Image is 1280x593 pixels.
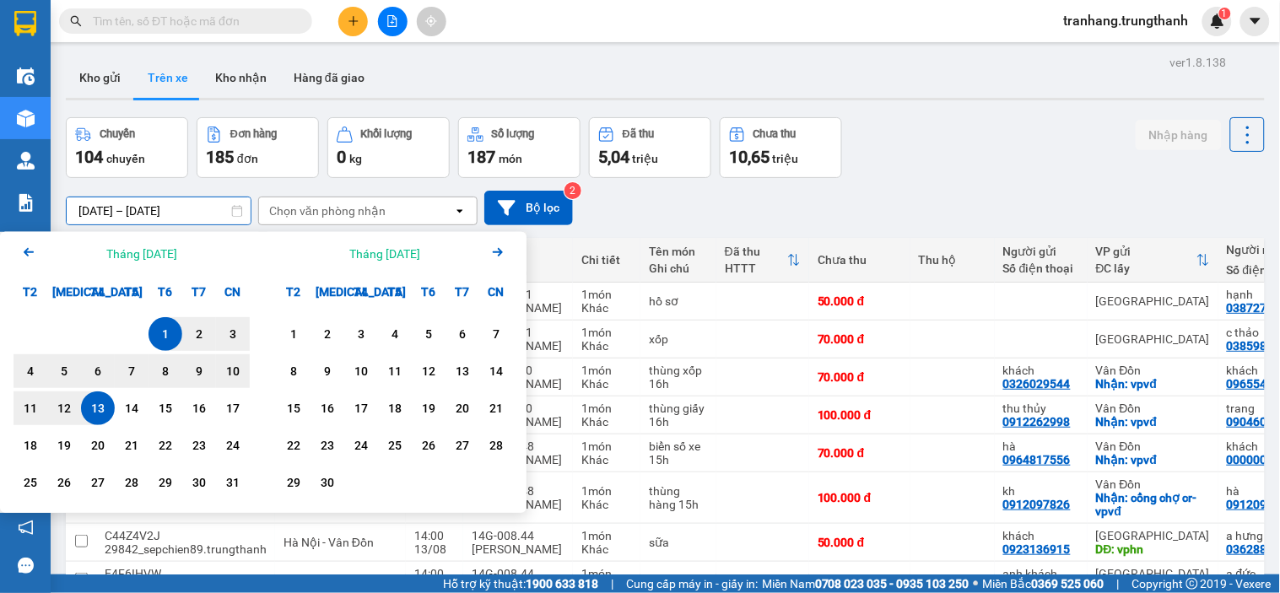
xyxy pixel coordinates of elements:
[1096,402,1210,415] div: Vân Đồn
[1210,13,1225,29] img: icon-new-feature
[47,354,81,388] div: Choose Thứ Ba, tháng 08 5 2025. It's available.
[100,128,135,140] div: Chuyến
[280,57,378,98] button: Hàng đã giao
[311,466,344,499] div: Choose Thứ Ba, tháng 09 30 2025. It's available.
[488,242,508,265] button: Next month.
[443,574,598,593] span: Hỗ trợ kỹ thuật:
[626,574,758,593] span: Cung cấp máy in - giấy in:
[361,128,413,140] div: Khối lượng
[581,415,632,429] div: Khác
[1003,261,1079,275] div: Số điện thoại
[277,354,311,388] div: Choose Thứ Hai, tháng 09 8 2025. It's available.
[14,11,36,36] img: logo-vxr
[1003,542,1071,556] div: 0923136915
[311,391,344,425] div: Choose Thứ Ba, tháng 09 16 2025. It's available.
[216,429,250,462] div: Choose Chủ Nhật, tháng 08 24 2025. It's available.
[105,529,267,542] div: C44Z4V2J
[581,529,632,542] div: 1 món
[383,361,407,381] div: 11
[344,391,378,425] div: Choose Thứ Tư, tháng 09 17 2025. It's available.
[47,275,81,309] div: [MEDICAL_DATA]
[479,391,513,425] div: Choose Chủ Nhật, tháng 09 21 2025. It's available.
[52,361,76,381] div: 5
[182,354,216,388] div: Choose Thứ Bảy, tháng 08 9 2025. It's available.
[1096,439,1210,453] div: Vân Đồn
[484,398,508,418] div: 21
[1096,294,1210,308] div: [GEOGRAPHIC_DATA]
[134,57,202,98] button: Trên xe
[818,294,902,308] div: 50.000 đ
[349,324,373,344] div: 3
[105,567,267,580] div: E4F6IHVW
[818,408,902,422] div: 100.000 đ
[581,453,632,466] div: Khác
[316,361,339,381] div: 9
[149,429,182,462] div: Choose Thứ Sáu, tháng 08 22 2025. It's available.
[414,529,455,542] div: 14:00
[479,317,513,351] div: Choose Chủ Nhật, tháng 09 7 2025. It's available.
[725,245,787,258] div: Đã thu
[187,398,211,418] div: 16
[818,574,902,587] div: 50.000 đ
[349,435,373,456] div: 24
[581,326,632,339] div: 1 món
[611,574,613,593] span: |
[269,202,386,219] div: Chọn văn phòng nhận
[417,324,440,344] div: 5
[115,391,149,425] div: Choose Thứ Năm, tháng 08 14 2025. It's available.
[206,147,234,167] span: 185
[1096,364,1210,377] div: Vân Đồn
[378,317,412,351] div: Choose Thứ Năm, tháng 09 4 2025. It's available.
[19,242,39,262] svg: Arrow Left
[1003,453,1071,466] div: 0964817556
[383,435,407,456] div: 25
[216,317,250,351] div: Choose Chủ Nhật, tháng 08 3 2025. It's available.
[81,354,115,388] div: Choose Thứ Tư, tháng 08 6 2025. It's available.
[149,391,182,425] div: Choose Thứ Sáu, tháng 08 15 2025. It's available.
[14,429,47,462] div: Choose Thứ Hai, tháng 08 18 2025. It's available.
[762,574,969,593] span: Miền Nam
[1170,53,1227,72] div: ver 1.8.138
[1003,402,1079,415] div: thu thủy
[14,354,47,388] div: Choose Thứ Hai, tháng 08 4 2025. It's available.
[1096,245,1196,258] div: VP gửi
[282,472,305,493] div: 29
[598,147,629,167] span: 5,04
[284,574,374,587] span: Hà Nội - Vân Đồn
[919,253,986,267] div: Thu hộ
[1096,415,1210,429] div: Nhận: vpvđ
[458,117,581,178] button: Số lượng187món
[412,391,446,425] div: Choose Thứ Sáu, tháng 09 19 2025. It's available.
[282,361,305,381] div: 8
[17,152,35,170] img: warehouse-icon
[337,147,346,167] span: 0
[66,117,188,178] button: Chuyến104chuyến
[446,391,479,425] div: Choose Thứ Bảy, tháng 09 20 2025. It's available.
[182,317,216,351] div: Choose Thứ Bảy, tháng 08 2 2025. It's available.
[17,67,35,85] img: warehouse-icon
[70,15,82,27] span: search
[187,361,211,381] div: 9
[1240,7,1270,36] button: caret-down
[412,354,446,388] div: Choose Thứ Sáu, tháng 09 12 2025. It's available.
[564,182,581,199] sup: 2
[467,147,495,167] span: 187
[277,466,311,499] div: Choose Thứ Hai, tháng 09 29 2025. It's available.
[446,275,479,309] div: T7
[581,253,632,267] div: Chi tiết
[1003,484,1079,498] div: kh
[632,152,658,165] span: triệu
[484,191,573,225] button: Bộ lọc
[154,435,177,456] div: 22
[451,324,474,344] div: 6
[417,7,446,36] button: aim
[1117,574,1120,593] span: |
[52,435,76,456] div: 19
[1096,529,1210,542] div: [GEOGRAPHIC_DATA]
[581,542,632,556] div: Khác
[417,435,440,456] div: 26
[581,402,632,415] div: 1 món
[479,275,513,309] div: CN
[202,57,280,98] button: Kho nhận
[182,391,216,425] div: Choose Thứ Bảy, tháng 08 16 2025. It's available.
